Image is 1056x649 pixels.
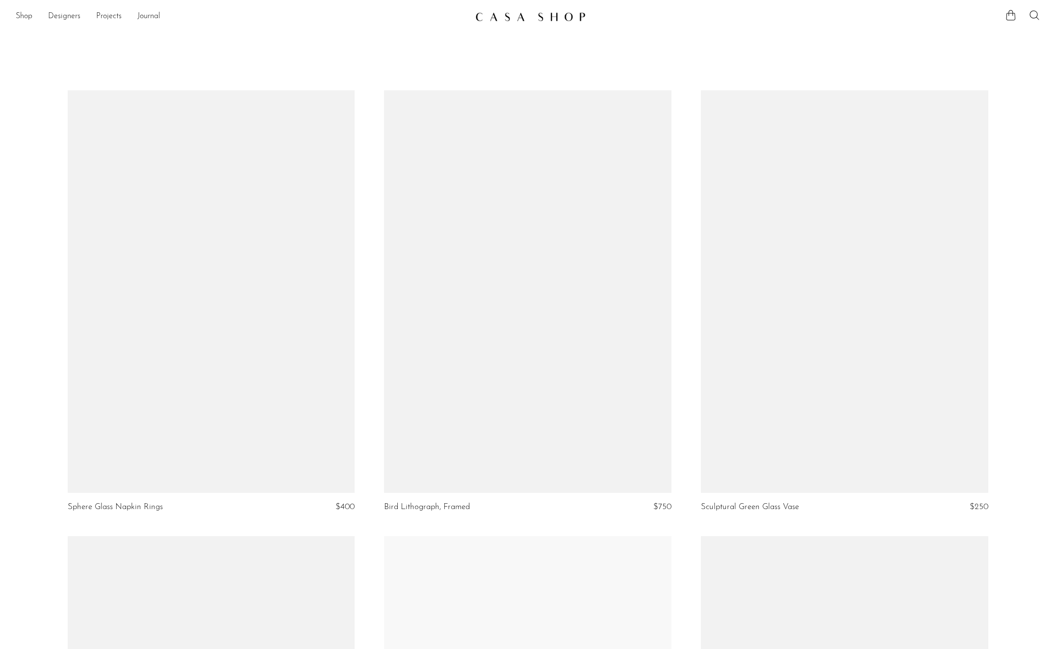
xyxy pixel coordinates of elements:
a: Sphere Glass Napkin Rings [68,503,163,512]
span: $750 [653,503,671,511]
a: Sculptural Green Glass Vase [701,503,799,512]
span: $250 [970,503,988,511]
a: Designers [48,10,80,23]
a: Bird Lithograph, Framed [384,503,470,512]
ul: NEW HEADER MENU [16,8,467,25]
nav: Desktop navigation [16,8,467,25]
a: Journal [137,10,160,23]
span: $400 [335,503,355,511]
a: Shop [16,10,32,23]
a: Projects [96,10,122,23]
